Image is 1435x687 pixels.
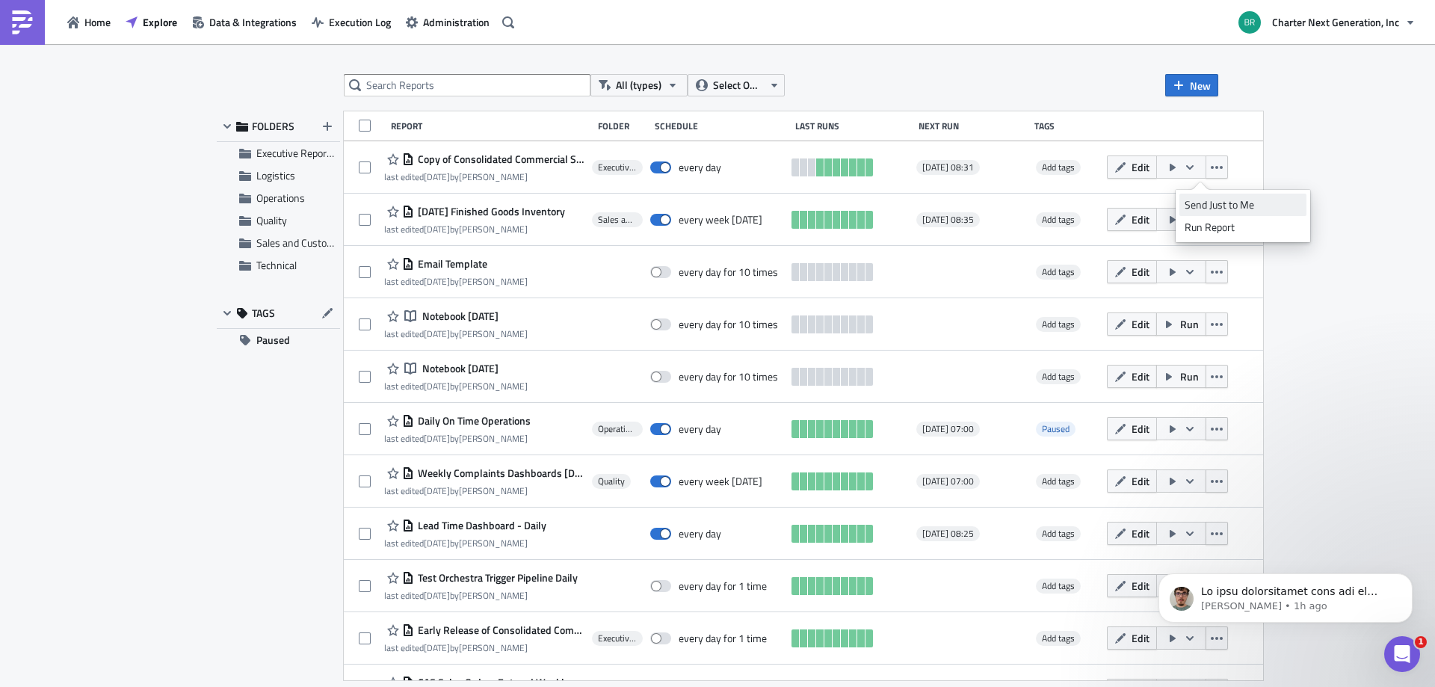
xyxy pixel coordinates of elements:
span: Run [1180,369,1199,384]
div: Folder [598,120,648,132]
span: Early Release of Consolidated Commercial Summary - Daily [414,623,585,637]
div: every day for 1 time [679,579,767,593]
span: Add tags [1042,317,1075,331]
img: logo [30,29,158,51]
span: Email Template [414,257,487,271]
div: Recent message [31,188,268,204]
span: FOLDERS [252,120,294,133]
input: Search Reports [344,74,590,96]
span: Home [33,504,67,514]
span: Weekly Complaints Dashboards Monday AM [414,466,585,480]
span: Paused [1036,422,1076,437]
span: Quality [598,475,625,487]
span: Notebook 2025-05-30 [419,362,499,375]
span: 1 [1415,636,1427,648]
span: [DATE] 07:00 [922,423,974,435]
span: Lead Time Dashboard - Daily [414,519,546,532]
p: How can we help? [30,132,269,157]
span: [DATE] 08:25 [922,528,974,540]
div: Send us a messageWe'll be back online [DATE] [15,262,284,318]
button: Home [60,10,118,34]
span: New [1190,78,1211,93]
div: Send us a message [31,274,250,290]
span: Logistics [256,167,295,183]
span: Sales and Customer Accounts [598,214,636,226]
span: Add tags [1042,160,1075,174]
time: 2025-08-21T13:37:02Z [424,170,450,184]
div: every day [679,527,721,540]
span: Messages [124,504,176,514]
span: Copy of Consolidated Commercial Summary - Daily [414,153,585,166]
span: Edit [1132,316,1149,332]
div: Recent messageProfile image for ZsoltLo ipsu dolorsitamet cons adi el seddo'e temp in ut laboreet... [15,176,284,254]
div: last edited by [PERSON_NAME] [384,328,528,339]
div: Schedule [655,120,788,132]
img: Profile image for Zsolt [31,211,61,241]
span: Add tags [1036,317,1081,332]
button: Select Owner [688,74,785,96]
span: Edit [1132,159,1149,175]
span: [DATE] 07:00 [922,475,974,487]
span: Edit [1132,526,1149,541]
span: Edit [1132,630,1149,646]
span: TAGS [252,306,275,320]
span: Add tags [1042,474,1075,488]
span: [DATE] 08:35 [922,214,974,226]
button: Messages [99,466,199,526]
div: every week on Monday [679,475,762,488]
span: Add tags [1042,212,1075,227]
a: Administration [398,10,497,34]
img: Profile image for Zsolt [188,24,218,54]
div: Check our Documentation [16,370,283,410]
button: Edit [1107,155,1157,179]
span: Add tags [1036,212,1081,227]
button: Execution Log [304,10,398,34]
span: Home [84,14,111,30]
span: Add tags [1042,631,1075,645]
img: Profile image for Łukasz [217,24,247,54]
div: every day for 1 time [679,632,767,645]
span: Operations [256,190,305,206]
span: Add tags [1042,579,1075,593]
span: Technical [256,257,297,273]
span: Notebook 2025-05-30 [419,309,499,323]
span: Edit [1132,212,1149,227]
span: Paused [256,329,290,351]
div: Talk to us and get an overview of PushMetrics and discover everything it can do for you. [31,451,268,498]
time: 2025-07-03T18:40:59Z [424,222,450,236]
span: Add tags [1036,474,1081,489]
img: Avatar [1237,10,1262,35]
div: every day [679,422,721,436]
button: Edit [1107,626,1157,650]
span: Edit [1132,369,1149,384]
div: every day for 10 times [679,318,778,331]
div: Last Runs [795,120,911,132]
button: Edit [1107,469,1157,493]
button: All (types) [590,74,688,96]
div: last edited by [PERSON_NAME] [384,171,585,182]
span: Add tags [1036,160,1081,175]
span: [DATE] 08:31 [922,161,974,173]
span: Add tags [1036,265,1081,280]
time: 2025-08-16T15:59:11Z [424,641,450,655]
span: Monday Finished Goods Inventory [414,205,565,218]
iframe: Intercom live chat [1384,636,1420,672]
span: Executive Reporting [256,145,344,161]
span: Test Orchestra Trigger Pipeline Daily [414,571,578,585]
span: Quality [256,212,287,228]
time: 2025-02-18T14:28:44Z [424,536,450,550]
span: Edit [1132,421,1149,437]
time: 2025-02-03T19:44:52Z [424,588,450,603]
div: last edited by [PERSON_NAME] [384,590,578,601]
button: Edit [1107,312,1157,336]
span: Charter Next Generation, Inc [1272,14,1399,30]
a: Data & Integrations [185,10,304,34]
span: Add tags [1036,369,1081,384]
span: Sales and Customer Accounts [256,235,387,250]
span: Edit [1132,264,1149,280]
